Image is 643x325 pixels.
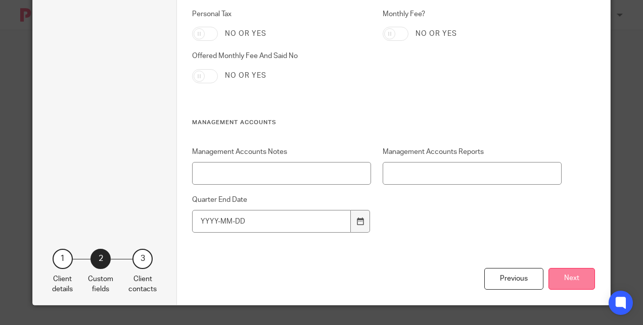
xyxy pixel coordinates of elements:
label: Management Accounts Notes [192,147,371,157]
label: Offered Monthly Fee And Said No [192,51,371,61]
button: Next [548,268,595,290]
h3: Management accounts [192,119,562,127]
div: 2 [90,249,111,269]
label: Personal Tax [192,9,371,19]
div: 3 [132,249,153,269]
div: 1 [53,249,73,269]
p: Client contacts [128,274,157,295]
label: Quarter End Date [192,195,371,205]
div: Previous [484,268,543,290]
label: No or yes [225,29,266,39]
label: Management Accounts Reports [383,147,562,157]
p: Custom fields [88,274,113,295]
label: Monthly Fee? [383,9,562,19]
input: YYYY-MM-DD [192,210,351,233]
label: No or yes [416,29,457,39]
label: No or yes [225,71,266,81]
p: Client details [52,274,73,295]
